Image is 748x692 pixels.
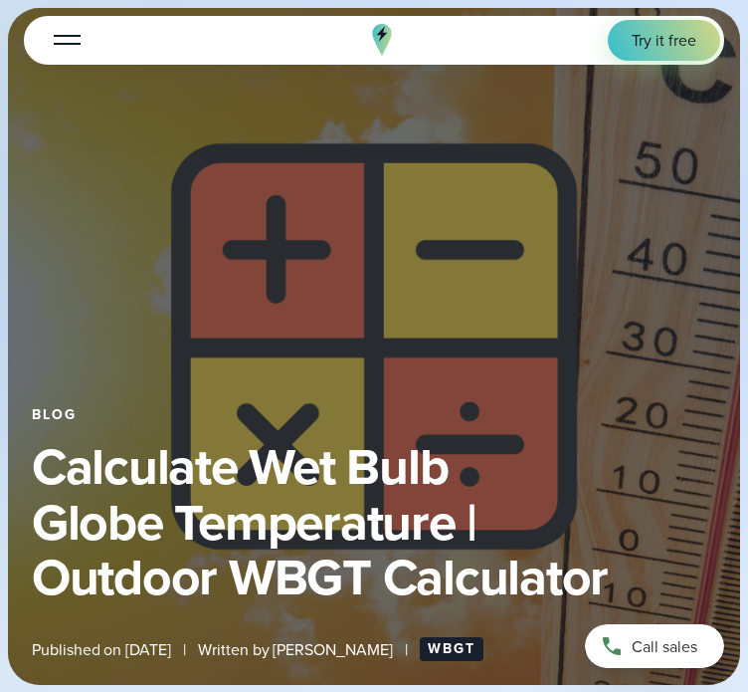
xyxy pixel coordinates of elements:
[32,407,716,423] div: Blog
[608,20,720,61] a: Try it free
[585,624,724,668] a: Call sales
[198,638,393,661] span: Written by [PERSON_NAME]
[183,638,186,661] span: |
[405,638,408,661] span: |
[632,29,696,52] span: Try it free
[32,439,716,605] h1: Calculate Wet Bulb Globe Temperature | Outdoor WBGT Calculator
[32,638,171,661] span: Published on [DATE]
[632,635,697,658] span: Call sales
[420,637,483,661] a: WBGT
